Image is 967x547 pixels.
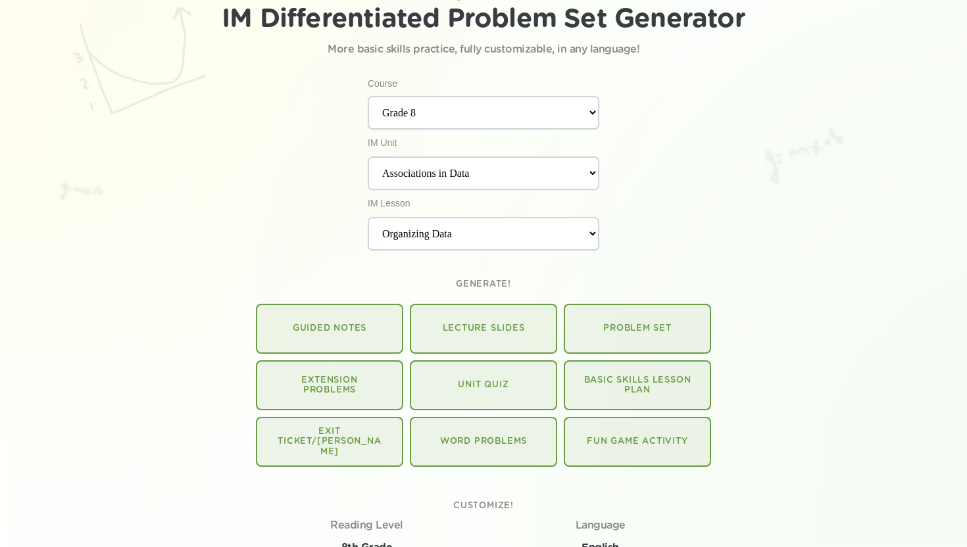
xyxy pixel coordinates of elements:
[456,279,511,290] p: Generate!
[256,417,403,467] a: Exit Ticket/[PERSON_NAME]
[368,197,599,210] label: IM Lesson
[583,375,691,396] p: Basic Skills Lesson Plan
[430,380,537,391] p: Unit Quiz
[583,323,691,334] p: Problem Set
[276,375,384,396] p: Extension Problems
[430,437,537,447] p: Word Problems
[410,360,557,410] a: Unit Quiz
[564,360,711,410] a: Basic Skills Lesson Plan
[276,427,384,458] p: Exit Ticket/[PERSON_NAME]
[330,517,403,533] p: Reading Level
[564,417,711,467] a: Fun Game Activity
[453,501,514,511] p: Customize!
[368,136,599,150] label: IM Unit
[564,304,711,354] a: Problem Set
[256,304,403,354] a: Guided Notes
[410,304,557,354] a: Lecture Slides
[430,323,537,334] p: Lecture Slides
[256,360,403,410] a: Extension Problems
[328,41,639,57] p: More basic skills practice, fully customizable, in any language!
[222,3,745,35] h1: IM Differentiated Problem Set Generator
[410,417,557,467] a: Word Problems
[368,77,599,91] label: Course
[276,323,384,334] p: Guided Notes
[576,517,626,533] p: Language
[583,437,691,447] p: Fun Game Activity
